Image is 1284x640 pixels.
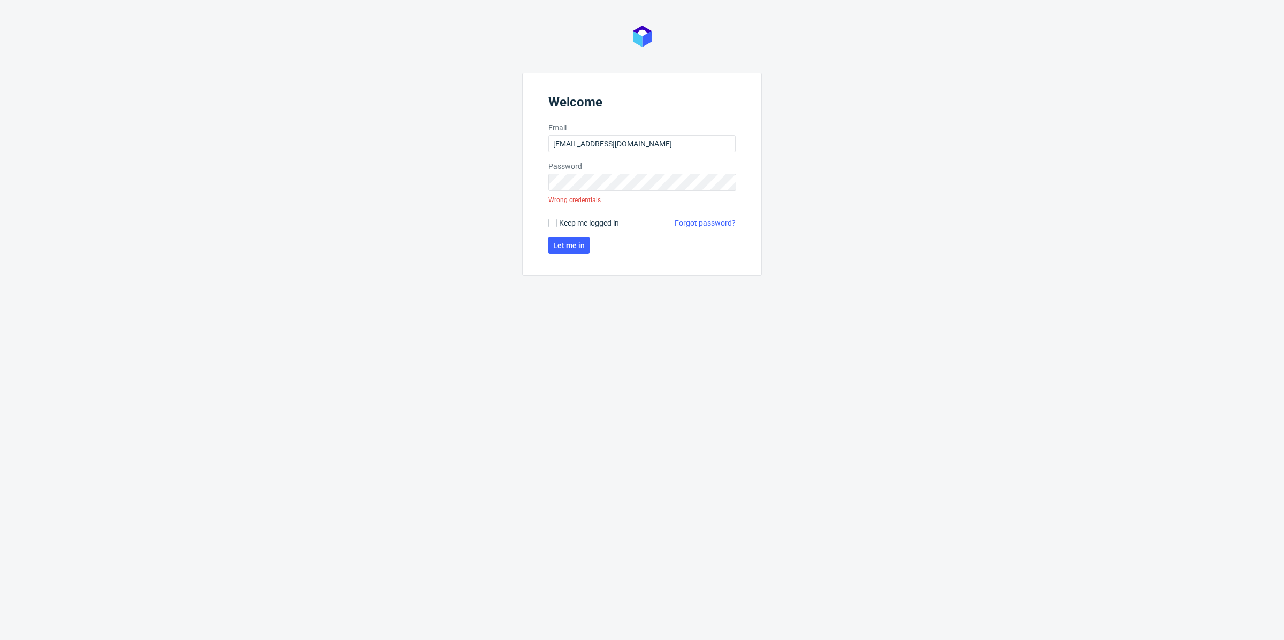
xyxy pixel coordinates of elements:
div: Wrong credentials [548,191,601,209]
label: Password [548,161,736,172]
header: Welcome [548,95,736,114]
label: Email [548,122,736,133]
span: Let me in [553,242,585,249]
span: Keep me logged in [559,218,619,228]
button: Let me in [548,237,590,254]
a: Forgot password? [675,218,736,228]
input: you@youremail.com [548,135,736,152]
